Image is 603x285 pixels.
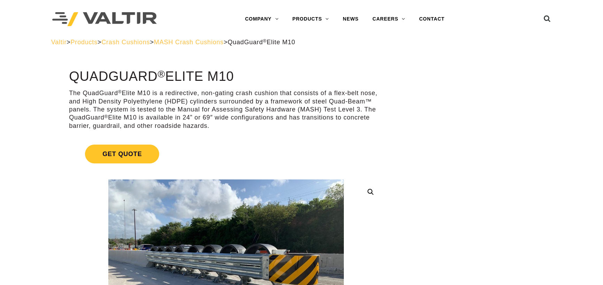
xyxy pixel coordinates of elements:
a: CAREERS [365,12,412,26]
a: CONTACT [412,12,451,26]
a: Valtir [51,39,67,46]
sup: ® [105,114,108,119]
sup: ® [157,68,165,79]
a: COMPANY [238,12,285,26]
a: PRODUCTS [285,12,336,26]
a: MASH Crash Cushions [154,39,224,46]
h1: QuadGuard Elite M10 [69,69,383,84]
sup: ® [263,38,267,44]
a: Products [71,39,98,46]
p: The QuadGuard Elite M10 is a redirective, non-gating crash cushion that consists of a flex-belt n... [69,89,383,130]
span: QuadGuard Elite M10 [227,39,295,46]
a: Crash Cushions [101,39,150,46]
span: Get Quote [85,145,159,163]
sup: ® [118,89,122,94]
a: NEWS [336,12,365,26]
img: Valtir [52,12,157,26]
a: Get Quote [69,136,383,172]
div: > > > > [51,38,552,46]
